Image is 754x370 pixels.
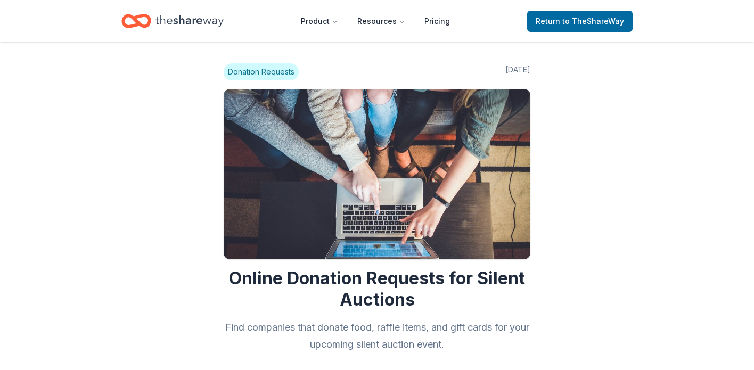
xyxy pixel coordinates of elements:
[224,319,530,353] h2: Find companies that donate food, raffle items, and gift cards for your upcoming silent auction ev...
[292,11,347,32] button: Product
[224,268,530,310] h1: Online Donation Requests for Silent Auctions
[349,11,414,32] button: Resources
[224,63,299,80] span: Donation Requests
[121,9,224,34] a: Home
[416,11,458,32] a: Pricing
[292,9,458,34] nav: Main
[224,89,530,259] img: Image for Online Donation Requests for Silent Auctions
[527,11,633,32] a: Returnto TheShareWay
[536,15,624,28] span: Return
[505,63,530,80] span: [DATE]
[562,17,624,26] span: to TheShareWay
